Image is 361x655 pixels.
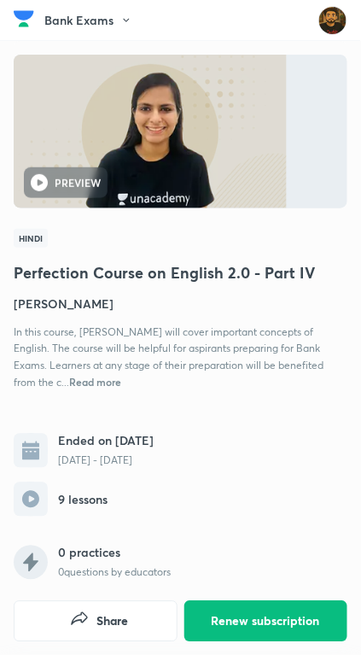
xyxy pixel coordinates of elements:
img: Thumbnail [14,55,287,208]
h6: Ended on [DATE] [58,432,154,450]
img: Company Logo [14,6,34,32]
h6: 0 practices [58,544,171,562]
h6: PREVIEW [55,175,101,190]
span: In this course, [PERSON_NAME] will cover important concepts of English. The course will be helpfu... [14,325,323,389]
h1: Perfection Course on English 2.0 - Part IV [14,261,347,284]
button: Share [14,601,178,642]
span: Read more [69,376,121,389]
h6: 9 lessons [58,491,108,509]
a: Company Logo [14,6,34,36]
p: [DATE] - [DATE] [58,453,154,469]
button: Renew subscription [184,601,347,642]
span: Hindi [14,229,48,248]
h4: [PERSON_NAME] [14,295,347,313]
p: 0 questions by educators [58,565,171,581]
button: Bank Exams [44,8,143,33]
img: Ajay Soni [318,6,347,35]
